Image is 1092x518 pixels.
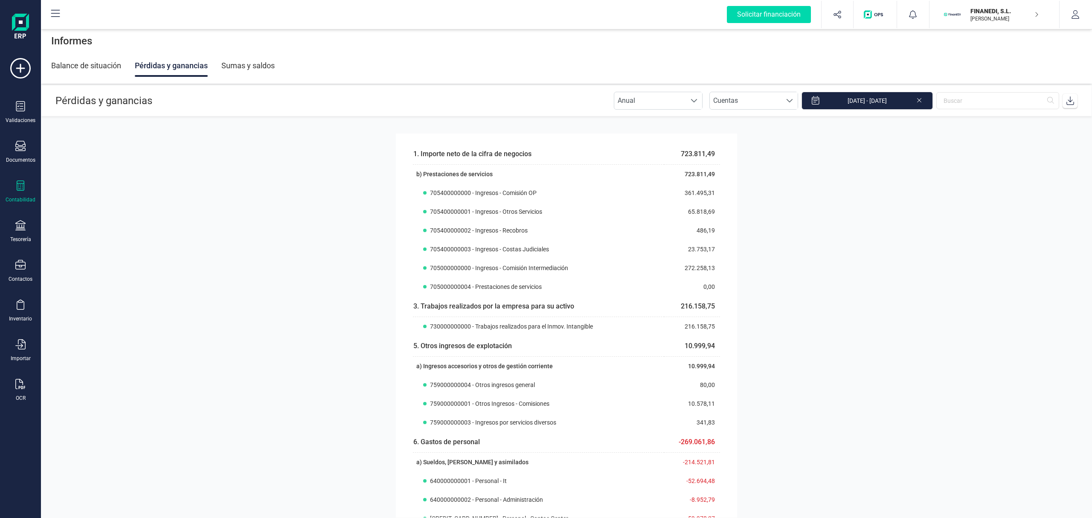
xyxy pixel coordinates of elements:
span: Anual [614,92,686,109]
span: 705400000000 - Ingresos - Comisión OP [430,189,537,197]
button: Solicitar financiación [717,1,821,28]
span: Pérdidas y ganancias [55,95,152,107]
span: 1. Importe neto de la cifra de negocios [413,150,531,158]
td: 361.495,31 [664,183,720,202]
span: Cuentas [710,92,781,109]
div: Documentos [6,157,35,163]
div: Tesorería [10,236,31,243]
div: Inventario [9,315,32,322]
td: -269.061,86 [664,432,720,453]
span: 640000000001 - Personal - It [430,477,507,485]
td: -52.694,48 [664,471,720,490]
td: 272.258,13 [664,259,720,277]
td: 10.999,94 [664,357,720,376]
div: Sumas y saldos [221,55,275,77]
td: 723.811,49 [664,144,720,165]
td: 216.158,75 [664,317,720,336]
span: 759000000003 - Ingresos por servicios diversos [430,418,556,427]
img: FI [943,5,962,24]
td: 0,00 [664,277,720,296]
span: a) Sueldos, [PERSON_NAME] y asimilados [416,459,529,466]
span: 730000000000 - Trabajos realizados para el Inmov. Intangible [430,322,593,331]
div: Informes [41,27,1092,55]
div: OCR [16,395,26,402]
div: Importar [11,355,31,362]
div: Contactos [9,276,32,282]
td: 23.753,17 [664,240,720,259]
div: Validaciones [6,117,35,124]
td: 65.818,69 [664,202,720,221]
button: FIFINANEDI, S.L.[PERSON_NAME] [940,1,1049,28]
span: 640000000002 - Personal - Administración [430,495,543,504]
span: 6. Gastos de personal [413,438,480,446]
div: Balance de situación [51,55,121,77]
span: 705000000004 - Prestaciones de servicios [430,282,542,291]
span: b) Prestaciones de servicios [416,171,493,178]
td: 486,19 [664,221,720,240]
div: Pérdidas y ganancias [135,55,208,77]
span: 705400000001 - Ingresos - Otros Servicios [430,207,542,216]
span: 759000000004 - Otros ingresos general [430,381,535,389]
span: 705400000003 - Ingresos - Costas Judiciales [430,245,549,253]
td: -8.952,79 [664,490,720,509]
p: [PERSON_NAME] [970,15,1039,22]
span: 705000000000 - Ingresos - Comisión Intermediación [430,264,568,272]
td: 10.578,11 [664,394,720,413]
div: Solicitar financiación [727,6,811,23]
td: 216.158,75 [664,296,720,317]
td: 341,83 [664,413,720,432]
span: a) Ingresos accesorios y otros de gestión corriente [416,363,553,370]
img: Logo Finanedi [12,14,29,41]
span: 5. Otros ingresos de explotación [413,342,512,350]
td: 80,00 [664,375,720,394]
p: FINANEDI, S.L. [970,7,1039,15]
input: Buscar [936,92,1059,109]
td: 10.999,94 [664,336,720,357]
td: -214.521,81 [664,453,720,472]
span: 3. Trabajos realizados por la empresa para su activo [413,302,574,310]
span: 705400000002 - Ingresos - Recobros [430,226,528,235]
span: 759000000001 - Otros Ingresos - Comisiones [430,399,549,408]
td: 723.811,49 [664,165,720,184]
button: Logo de OPS [859,1,892,28]
div: Contabilidad [6,196,35,203]
img: Logo de OPS [864,10,886,19]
